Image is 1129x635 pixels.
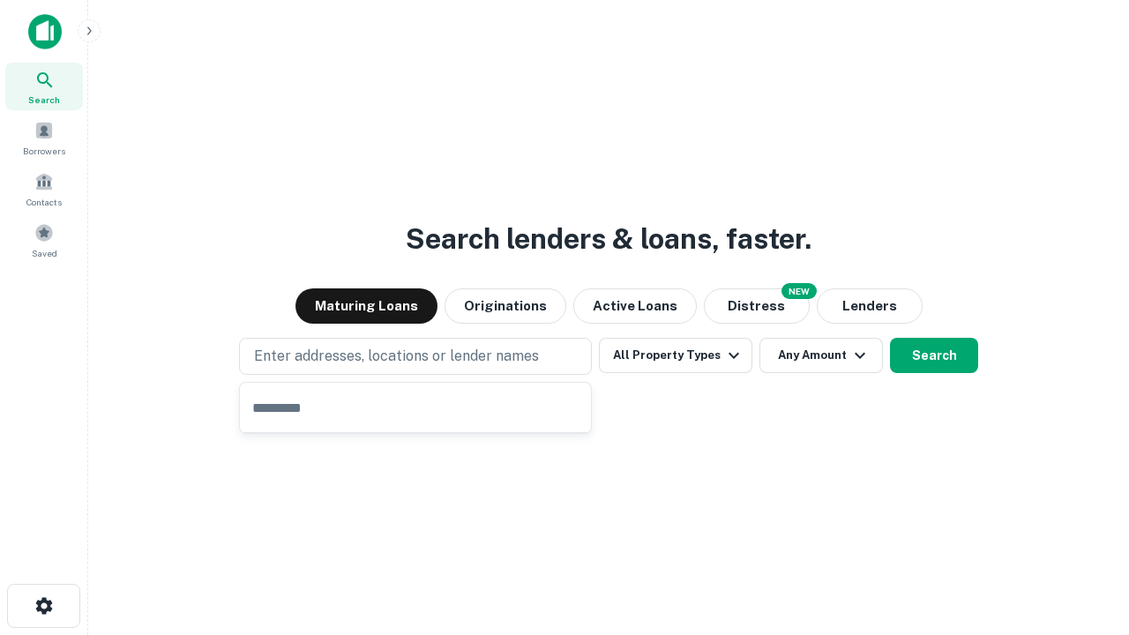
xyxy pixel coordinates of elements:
span: Contacts [26,195,62,209]
img: capitalize-icon.png [28,14,62,49]
a: Saved [5,216,83,264]
a: Borrowers [5,114,83,161]
a: Search [5,63,83,110]
button: Search [890,338,978,373]
h3: Search lenders & loans, faster. [406,218,811,260]
button: Any Amount [759,338,883,373]
span: Borrowers [23,144,65,158]
span: Saved [32,246,57,260]
button: Active Loans [573,288,697,324]
button: Lenders [817,288,923,324]
button: Enter addresses, locations or lender names [239,338,592,375]
iframe: Chat Widget [1041,494,1129,579]
button: All Property Types [599,338,752,373]
div: NEW [781,283,817,299]
button: Search distressed loans with lien and other non-mortgage details. [704,288,810,324]
p: Enter addresses, locations or lender names [254,346,539,367]
span: Search [28,93,60,107]
a: Contacts [5,165,83,213]
button: Originations [445,288,566,324]
button: Maturing Loans [295,288,437,324]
